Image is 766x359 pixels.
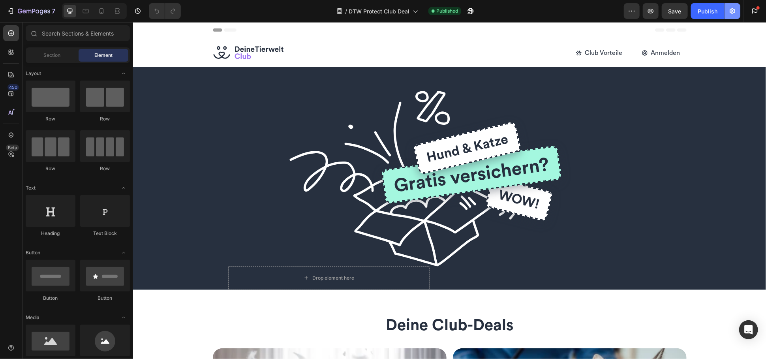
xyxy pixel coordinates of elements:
[117,311,130,324] span: Toggle open
[133,22,766,359] iframe: Design area
[117,182,130,194] span: Toggle open
[26,70,41,77] span: Layout
[698,7,717,15] div: Publish
[26,115,75,122] div: Row
[52,6,55,16] p: 7
[26,25,130,41] input: Search Sections & Elements
[3,3,59,19] button: 7
[6,145,19,151] div: Beta
[662,3,688,19] button: Save
[80,165,130,172] div: Row
[8,84,19,90] div: 450
[518,26,547,36] p: Anmelden
[117,67,130,80] span: Toggle open
[26,314,39,321] span: Media
[26,295,75,302] div: Button
[668,8,682,15] span: Save
[436,8,458,15] span: Published
[691,3,724,19] button: Publish
[44,52,61,59] span: Section
[26,249,40,256] span: Button
[175,293,458,314] h2: Deine Club-Deals
[149,3,181,19] div: Undo/Redo
[345,7,347,15] span: /
[80,115,130,122] div: Row
[452,26,490,36] p: Club Vorteile
[502,24,554,37] a: Anmelden
[80,295,130,302] div: Button
[739,320,758,339] div: Open Intercom Messenger
[436,24,496,37] a: Club Vorteile
[80,230,130,237] div: Text Block
[94,52,113,59] span: Element
[26,184,36,192] span: Text
[26,165,75,172] div: Row
[26,230,75,237] div: Heading
[180,253,222,259] div: Drop element here
[349,7,409,15] span: DTW Protect Club Deal
[117,246,130,259] span: Toggle open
